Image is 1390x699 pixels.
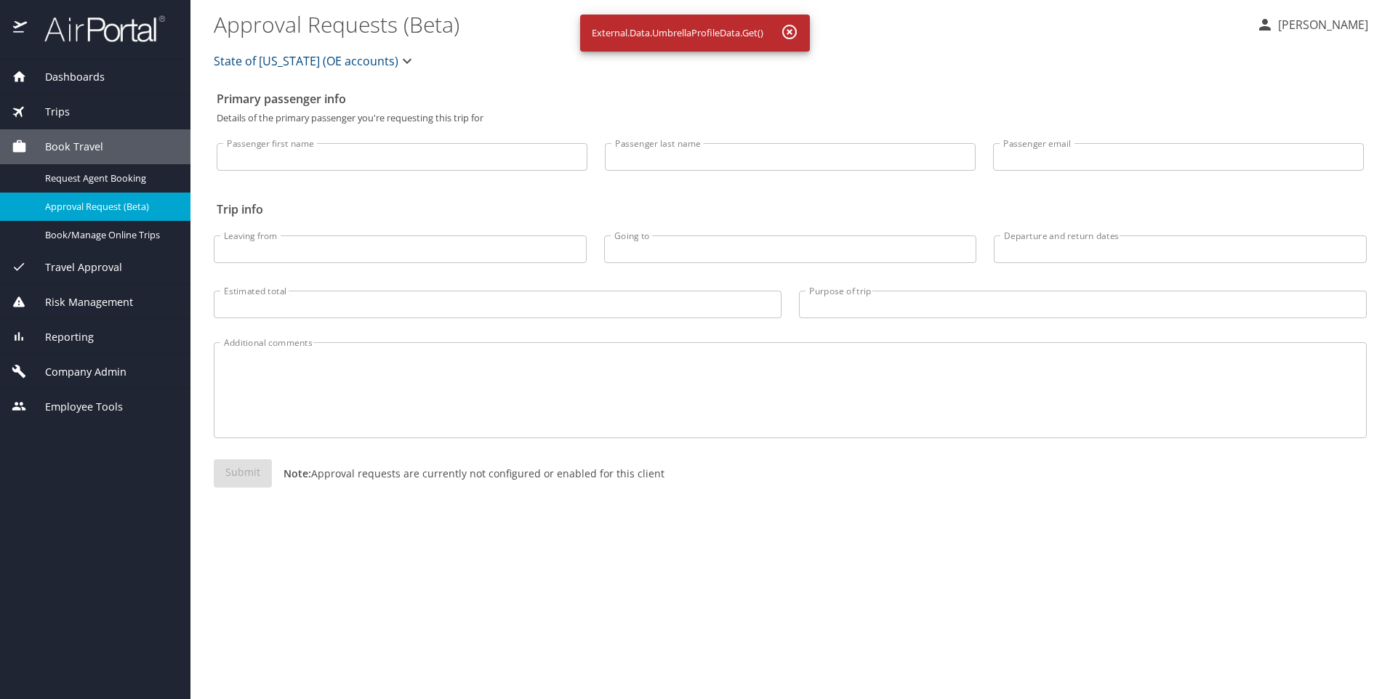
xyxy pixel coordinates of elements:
span: Book Travel [27,139,103,155]
img: airportal-logo.png [28,15,165,43]
img: icon-airportal.png [13,15,28,43]
span: Trips [27,104,70,120]
span: Book/Manage Online Trips [45,228,173,242]
h2: Trip info [217,198,1364,221]
span: Dashboards [27,69,105,85]
span: State of [US_STATE] (OE accounts) [214,51,398,71]
p: Details of the primary passenger you're requesting this trip for [217,113,1364,123]
span: Travel Approval [27,259,122,275]
button: [PERSON_NAME] [1250,12,1374,38]
strong: Note: [284,466,311,480]
p: [PERSON_NAME] [1274,16,1368,33]
div: External.Data.UmbrellaProfileData.Get() [592,19,763,47]
button: State of [US_STATE] (OE accounts) [208,47,422,76]
span: Approval Request (Beta) [45,200,173,214]
span: Risk Management [27,294,133,310]
span: Company Admin [27,364,126,380]
h1: Approval Requests (Beta) [214,1,1245,47]
span: Reporting [27,329,94,345]
p: Approval requests are currently not configured or enabled for this client [272,466,664,481]
span: Employee Tools [27,399,123,415]
h2: Primary passenger info [217,87,1364,110]
span: Request Agent Booking [45,171,173,185]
